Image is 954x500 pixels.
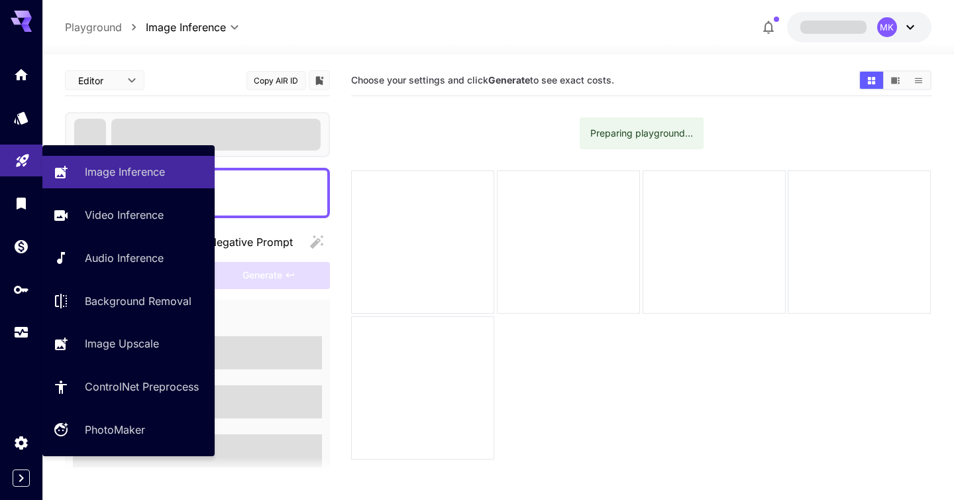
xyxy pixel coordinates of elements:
[78,74,119,88] span: Editor
[42,156,215,188] a: Image Inference
[42,242,215,275] a: Audio Inference
[13,195,29,212] div: Library
[85,250,164,266] p: Audio Inference
[13,434,29,451] div: Settings
[209,234,293,250] span: Negative Prompt
[246,71,306,90] button: Copy AIR ID
[13,324,29,341] div: Usage
[85,164,165,180] p: Image Inference
[313,72,325,88] button: Add to library
[85,336,159,351] p: Image Upscale
[42,328,215,360] a: Image Upscale
[13,238,29,255] div: Wallet
[860,72,883,89] button: Show media in grid view
[85,379,199,395] p: ControlNet Preprocess
[590,121,693,145] div: Preparing playground...
[488,74,530,86] b: Generate
[146,19,226,35] span: Image Inference
[208,262,330,289] div: Please fill the prompt
[42,284,215,317] a: Background Removal
[85,293,191,309] p: Background Removal
[859,70,931,90] div: Show media in grid viewShow media in video viewShow media in list view
[13,109,29,126] div: Models
[907,72,930,89] button: Show media in list view
[65,19,146,35] nav: breadcrumb
[42,414,215,446] a: PhotoMaker
[15,148,30,164] div: Playground
[351,74,614,86] span: Choose your settings and click to see exact costs.
[13,281,29,298] div: API Keys
[877,17,897,37] div: MK
[13,66,29,83] div: Home
[85,422,145,438] p: PhotoMaker
[42,371,215,403] a: ControlNet Preprocess
[884,72,907,89] button: Show media in video view
[65,19,122,35] p: Playground
[42,199,215,231] a: Video Inference
[85,207,164,223] p: Video Inference
[13,469,30,487] button: Expand sidebar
